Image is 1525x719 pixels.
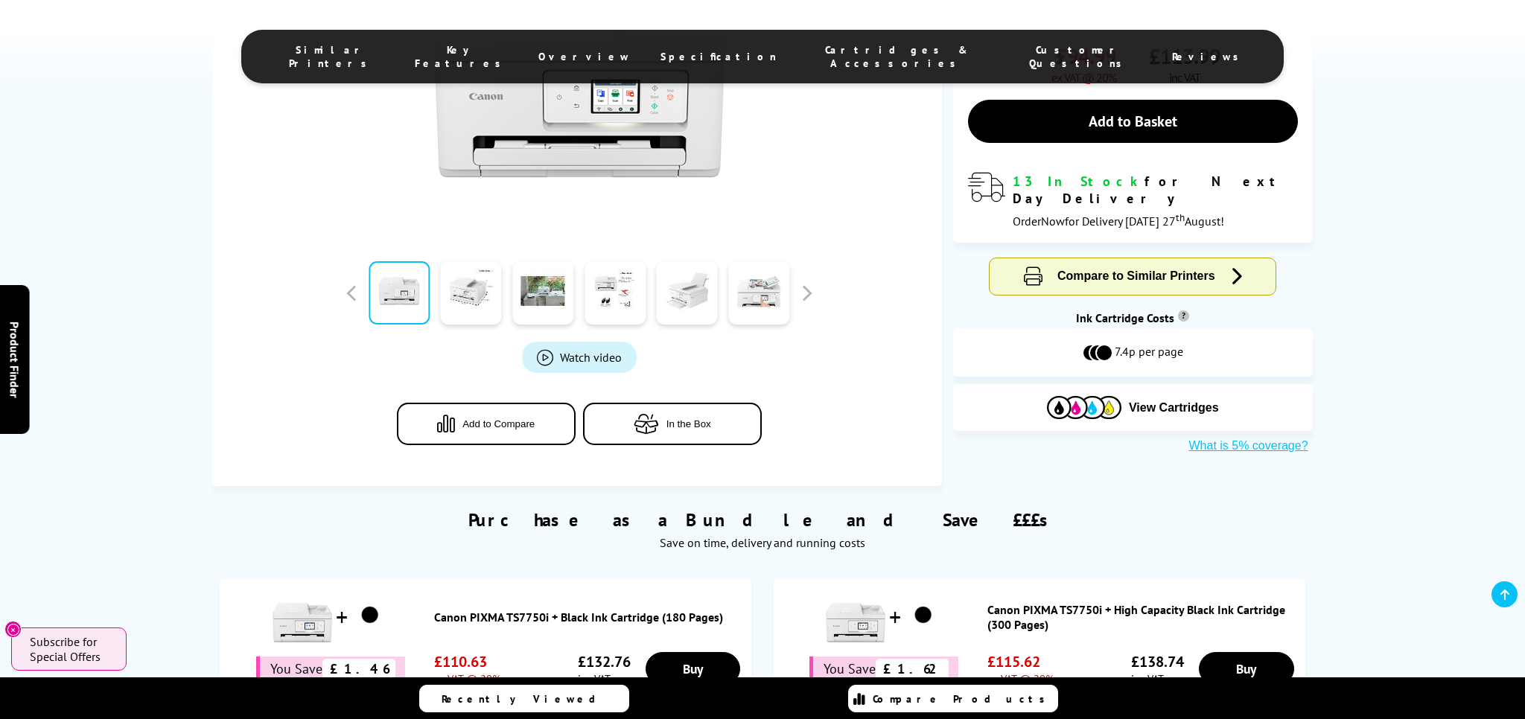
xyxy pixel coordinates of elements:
[273,586,332,645] img: Canon PIXMA TS7750i + Black Ink Cartridge (180 Pages)
[578,671,631,686] span: inc VAT
[1057,269,1215,282] span: Compare to Similar Printers
[987,671,1054,686] span: ex VAT @ 20%
[231,535,1293,550] div: Save on time, delivery and running costs
[1115,344,1183,362] span: 7.4p per page
[990,258,1276,295] button: Compare to Similar Printers
[987,652,1054,671] span: £115.62
[256,656,405,681] div: You Save
[1176,211,1185,224] sup: th
[1131,671,1184,686] span: inc VAT
[666,418,711,429] span: In the Box
[1172,50,1247,63] span: Reviews
[397,403,576,445] button: Add to Compare
[1047,396,1121,419] img: Cartridges
[826,586,885,645] img: Canon PIXMA TS7750i + High Capacity Black Ink Cartridge (300 Pages)
[322,659,395,679] span: £1.46
[1129,401,1219,415] span: View Cartridges
[968,173,1298,228] div: modal_delivery
[351,597,389,634] img: Canon PIXMA TS7750i + Black Ink Cartridge (180 Pages)
[1017,43,1142,70] span: Customer Questions
[953,310,1313,325] div: Ink Cartridge Costs
[538,50,631,63] span: Overview
[434,652,500,671] span: £110.63
[462,418,535,429] span: Add to Compare
[212,486,1312,557] div: Purchase as a Bundle and Save £££s
[30,634,112,664] span: Subscribe for Special Offers
[1041,214,1065,229] span: Now
[876,659,949,679] span: £1.62
[1131,652,1184,671] span: £138.74
[646,652,741,686] a: Buy
[873,692,1053,706] span: Compare Products
[434,610,744,624] a: Canon PIXMA TS7750i + Black Ink Cartridge (180 Pages)
[806,43,987,70] span: Cartridges & Accessories
[419,685,629,712] a: Recently Viewed
[560,350,622,365] span: Watch video
[1013,173,1298,207] div: for Next Day Delivery
[278,43,385,70] span: Similar Printers
[4,621,22,638] button: Close
[848,685,1058,712] a: Compare Products
[1013,173,1144,190] span: 13 In Stock
[583,403,762,445] button: In the Box
[987,602,1297,632] a: Canon PIXMA TS7750i + High Capacity Black Ink Cartridge (300 Pages)
[1184,438,1312,453] button: What is 5% coverage?
[809,656,958,681] div: You Save
[1178,310,1189,322] sup: Cost per page
[1013,214,1224,229] span: Order for Delivery [DATE] 27 August!
[1199,652,1294,686] a: Buy
[7,322,22,398] span: Product Finder
[522,342,637,373] a: Product_All_Videos
[578,652,631,671] span: £132.76
[905,597,942,634] img: Canon PIXMA TS7750i + High Capacity Black Ink Cartridge (300 Pages)
[442,692,611,706] span: Recently Viewed
[968,100,1298,143] a: Add to Basket
[660,50,777,63] span: Specification
[964,395,1302,420] button: View Cartridges
[434,671,500,686] span: ex VAT @ 20%
[415,43,509,70] span: Key Features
